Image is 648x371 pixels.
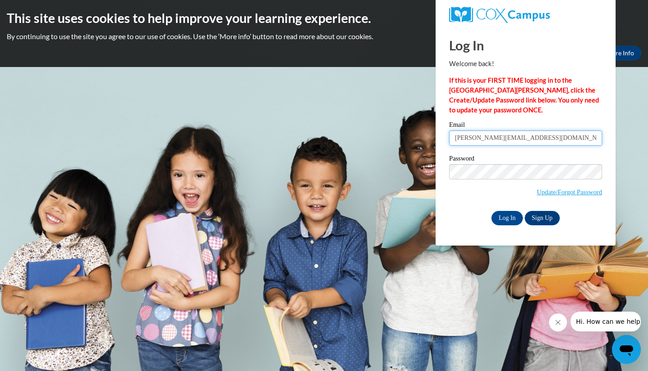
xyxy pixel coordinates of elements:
[449,59,602,69] p: Welcome back!
[571,312,641,331] iframe: Message from company
[449,7,602,23] a: COX Campus
[491,211,523,225] input: Log In
[525,211,560,225] a: Sign Up
[449,76,599,114] strong: If this is your FIRST TIME logging in to the [GEOGRAPHIC_DATA][PERSON_NAME], click the Create/Upd...
[7,31,641,41] p: By continuing to use the site you agree to our use of cookies. Use the ‘More info’ button to read...
[612,335,641,364] iframe: Button to launch messaging window
[449,121,602,130] label: Email
[549,313,567,331] iframe: Close message
[537,188,602,196] a: Update/Forgot Password
[599,46,641,60] a: More Info
[449,36,602,54] h1: Log In
[7,9,641,27] h2: This site uses cookies to help improve your learning experience.
[449,155,602,164] label: Password
[449,7,550,23] img: COX Campus
[5,6,73,13] span: Hi. How can we help?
